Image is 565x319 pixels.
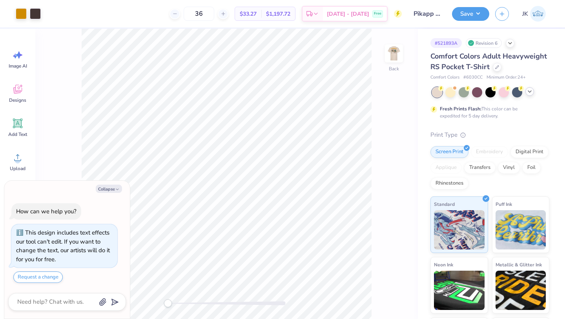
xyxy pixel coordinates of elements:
span: JK [522,9,528,18]
span: $1,197.72 [266,10,290,18]
img: Puff Ink [496,210,546,249]
img: Joshua Kelley [530,6,546,22]
span: Metallic & Glitter Ink [496,260,542,269]
span: Add Text [8,131,27,137]
strong: Fresh Prints Flash: [440,106,481,112]
div: Print Type [430,130,549,139]
span: Minimum Order: 24 + [487,74,526,81]
span: Puff Ink [496,200,512,208]
span: Image AI [9,63,27,69]
div: Applique [430,162,462,174]
span: # 6030CC [463,74,483,81]
div: Revision 6 [466,38,502,48]
div: Embroidery [471,146,508,158]
div: Foil [522,162,541,174]
div: This design includes text effects our tool can't edit. If you want to change the text, our artist... [16,229,110,263]
a: JK [519,6,549,22]
button: Collapse [96,185,122,193]
span: Designs [9,97,26,103]
span: Comfort Colors [430,74,459,81]
img: Standard [434,210,485,249]
div: # 521893A [430,38,462,48]
input: – – [184,7,214,21]
input: Untitled Design [408,6,446,22]
div: Accessibility label [164,299,172,307]
span: $33.27 [240,10,257,18]
img: Back [386,46,402,61]
span: Comfort Colors Adult Heavyweight RS Pocket T-Shirt [430,51,547,71]
span: Neon Ink [434,260,453,269]
div: This color can be expedited for 5 day delivery. [440,105,536,119]
div: Vinyl [498,162,520,174]
img: Neon Ink [434,271,485,310]
div: Screen Print [430,146,468,158]
div: Rhinestones [430,178,468,189]
div: How can we help you? [16,207,77,215]
span: Upload [10,165,26,172]
div: Digital Print [510,146,549,158]
span: [DATE] - [DATE] [327,10,369,18]
div: Transfers [464,162,496,174]
span: Free [374,11,381,16]
span: Standard [434,200,455,208]
div: Back [389,65,399,72]
img: Metallic & Glitter Ink [496,271,546,310]
button: Request a change [13,271,63,283]
button: Save [452,7,489,21]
